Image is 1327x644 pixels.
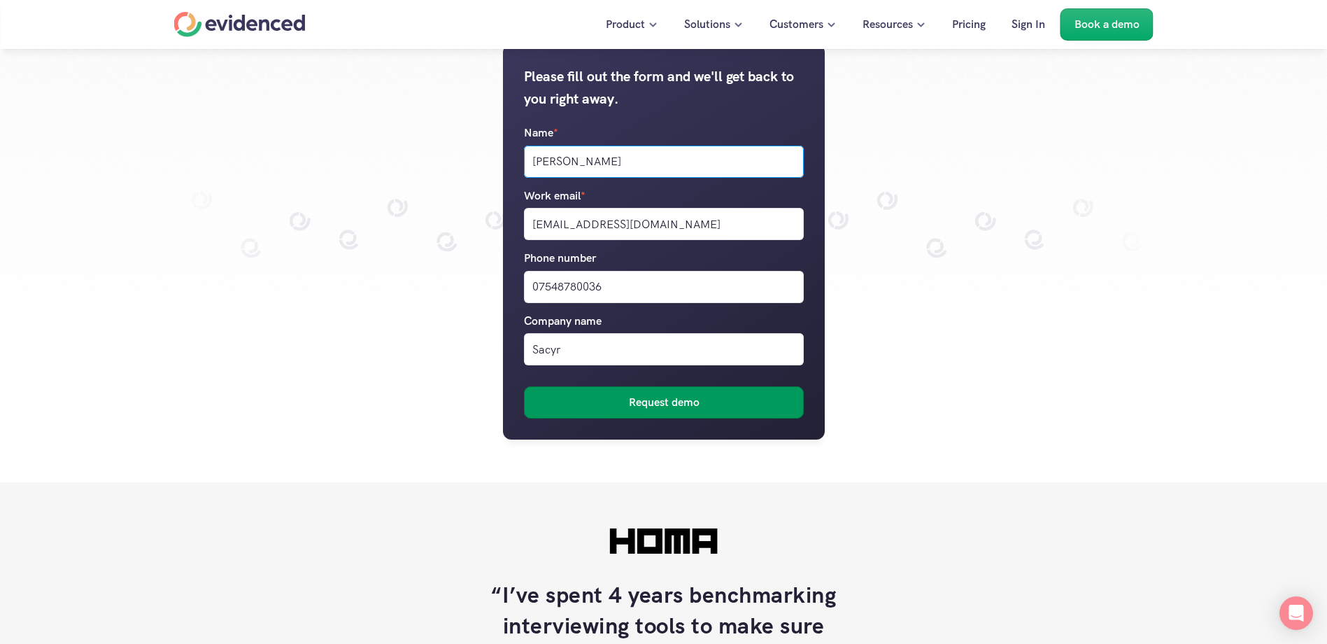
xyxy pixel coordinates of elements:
[524,187,586,205] p: Work email
[524,146,804,178] input: Name*
[174,12,306,37] a: Home
[524,334,804,366] input: Company name
[1060,8,1154,41] a: Book a demo
[1001,8,1056,41] a: Sign In
[684,15,730,34] p: Solutions
[524,387,804,419] button: Request demo
[952,15,986,34] p: Pricing
[863,15,913,34] p: Resources
[606,15,645,34] p: Product
[1074,15,1140,34] p: Book a demo
[524,65,804,110] h5: Please fill out the form and we'll get back to you right away.
[942,8,996,41] a: Pricing
[524,271,804,303] input: Phone number
[524,208,804,240] input: Work email*
[628,394,699,412] h6: Request demo
[1279,596,1313,630] div: Open Intercom Messenger
[769,15,823,34] p: Customers
[1012,15,1045,34] p: Sign In
[524,312,602,330] p: Company name
[524,124,558,142] p: Name
[609,524,718,559] img: ""
[524,249,596,267] p: Phone number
